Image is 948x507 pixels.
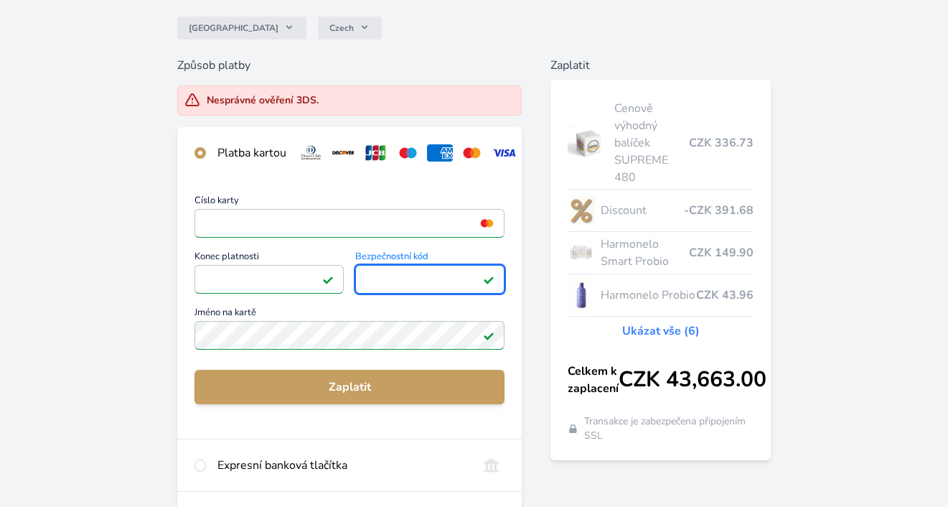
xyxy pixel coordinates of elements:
[322,274,334,285] img: Platné pole
[601,287,696,304] span: Harmonelo Probio
[217,457,466,474] div: Expresní banková tlačítka
[689,134,754,152] span: CZK 336.73
[189,22,278,34] span: [GEOGRAPHIC_DATA]
[395,144,421,162] img: maestro.svg
[614,100,689,186] span: Cenově výhodný balíček SUPREME 480
[478,457,504,474] img: onlineBanking_CZ.svg
[584,414,754,443] span: Transakce je zabezpečena připojením SSL
[696,287,754,304] span: CZK 43.96
[568,363,619,397] span: Celkem k zaplacení
[362,269,498,289] iframe: To enrich screen reader interactions, please activate Accessibility in Grammarly extension settings
[177,57,522,74] h6: Způsob platby
[568,125,609,161] img: supreme.jpg
[194,196,504,209] span: Číslo karty
[318,17,382,39] button: Czech
[568,235,595,271] img: Box-6-lahvi-SMART-PROBIO-1_(1)-lo.png
[601,202,684,219] span: Discount
[298,144,324,162] img: diners.svg
[601,236,689,270] span: Harmonelo Smart Probio
[194,252,344,265] span: Konec platnosti
[427,144,454,162] img: amex.svg
[483,330,494,341] img: Platné pole
[329,22,354,34] span: Czech
[194,308,504,321] span: Jméno na kartě
[477,217,497,230] img: mc
[491,144,517,162] img: visa.svg
[207,93,319,108] div: Nesprávné ověření 3DS.
[217,144,286,162] div: Platba kartou
[362,144,389,162] img: jcb.svg
[550,57,771,74] h6: Zaplatit
[330,144,357,162] img: discover.svg
[355,252,504,265] span: Bezpečnostní kód
[194,370,504,404] button: Zaplatit
[568,277,595,313] img: CLEAN_PROBIO_se_stinem_x-lo.jpg
[201,213,498,233] iframe: To enrich screen reader interactions, please activate Accessibility in Grammarly extension settings
[201,269,337,289] iframe: Iframe pro datum vypršení platnosti
[483,274,494,285] img: Platné pole
[177,17,306,39] button: [GEOGRAPHIC_DATA]
[568,192,595,228] img: discount-lo.png
[459,144,485,162] img: mc.svg
[317,273,337,286] img: Konec platnosti
[619,367,766,393] span: CZK 43,663.00
[689,244,754,261] span: CZK 149.90
[194,321,504,350] input: Jméno na kartěPlatné pole
[684,202,754,219] span: -CZK 391.68
[622,322,700,340] a: Ukázat vše (6)
[206,378,493,396] span: Zaplatit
